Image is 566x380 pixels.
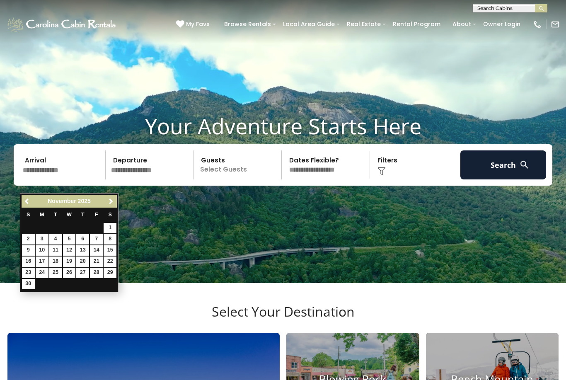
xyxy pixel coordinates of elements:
a: Owner Login [479,18,525,31]
img: search-regular-white.png [519,160,530,170]
a: 15 [104,245,116,256]
a: Browse Rentals [220,18,275,31]
a: Local Area Guide [279,18,339,31]
a: 22 [104,257,116,267]
a: About [448,18,475,31]
a: 16 [22,257,35,267]
img: phone-regular-white.png [533,20,542,29]
a: Real Estate [343,18,385,31]
a: 24 [36,268,48,278]
a: 27 [76,268,89,278]
a: 28 [90,268,103,278]
a: 10 [36,245,48,256]
a: 12 [63,245,76,256]
img: mail-regular-white.png [551,20,560,29]
span: 2025 [78,198,91,204]
a: My Favs [176,20,212,29]
span: Thursday [81,212,85,218]
p: Select Guests [196,150,281,179]
span: Saturday [109,212,112,218]
a: Rental Program [389,18,445,31]
a: 29 [104,268,116,278]
span: Monday [40,212,44,218]
a: 1 [104,223,116,233]
a: 6 [76,234,89,244]
a: 30 [22,279,35,289]
a: 14 [90,245,103,256]
span: Tuesday [54,212,57,218]
a: 25 [49,268,62,278]
a: 4 [49,234,62,244]
a: 2 [22,234,35,244]
a: 21 [90,257,103,267]
button: Search [460,150,546,179]
a: 9 [22,245,35,256]
span: Next [108,198,114,205]
h3: Select Your Destination [6,304,560,333]
a: 19 [63,257,76,267]
a: 5 [63,234,76,244]
a: Next [106,196,116,206]
a: 26 [63,268,76,278]
a: 3 [36,234,48,244]
a: 13 [76,245,89,256]
a: 11 [49,245,62,256]
img: filter--v1.png [377,167,386,175]
img: White-1-1-2.png [6,16,118,33]
span: November [48,198,76,204]
span: Wednesday [67,212,72,218]
span: Previous [24,198,31,205]
a: 8 [104,234,116,244]
h1: Your Adventure Starts Here [6,113,560,139]
a: 20 [76,257,89,267]
span: Friday [95,212,98,218]
a: 7 [90,234,103,244]
a: 17 [36,257,48,267]
a: 23 [22,268,35,278]
span: My Favs [186,20,210,29]
a: 18 [49,257,62,267]
a: Previous [22,196,33,206]
span: Sunday [27,212,30,218]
